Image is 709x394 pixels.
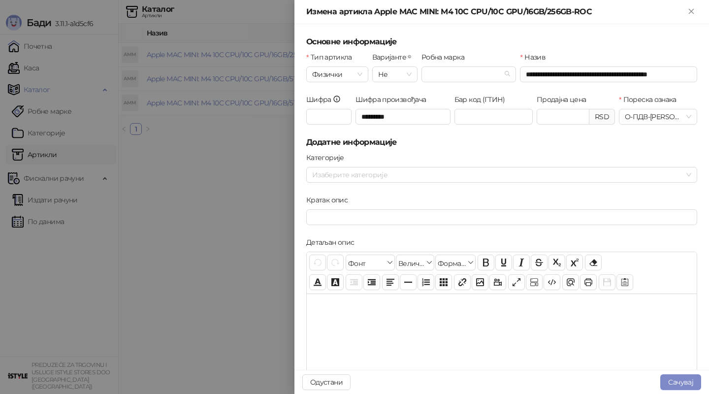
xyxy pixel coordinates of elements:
[309,274,326,290] button: Боја текста
[306,6,685,18] div: Измена артикла Apple MAC MINI: M4 10C CPU/10C GPU/16GB/256GB-ROC
[520,52,551,63] label: Назив
[396,255,434,270] button: Величина
[306,36,697,48] h5: Основне информације
[531,255,548,270] button: Прецртано
[418,274,434,290] button: Листа
[421,52,470,63] label: Робна марка
[363,274,380,290] button: Увлачење
[508,274,525,290] button: Приказ преко целог екрана
[427,67,502,82] input: Робна марка
[489,274,506,290] button: Видео
[454,94,511,105] label: Бар код (ГТИН)
[625,109,691,124] span: О-ПДВ - [PERSON_NAME] ( 20,00 %)
[435,274,452,290] button: Табела
[472,274,488,290] button: Слика
[306,136,697,148] h5: Додатне информације
[478,255,494,270] button: Подебљано
[616,274,633,290] button: Шаблон
[355,94,432,105] label: Шифра произвођача
[599,274,615,290] button: Сачувај
[306,94,347,105] label: Шифра
[306,195,354,205] label: Кратак опис
[346,274,362,290] button: Извлачење
[382,274,399,290] button: Поравнање
[589,109,615,125] div: RSD
[537,94,592,105] label: Продајна цена
[400,274,417,290] button: Хоризонтална линија
[435,255,476,270] button: Формати
[513,255,530,270] button: Искошено
[619,94,682,105] label: Пореска ознака
[562,274,579,290] button: Преглед
[306,209,697,225] input: Кратак опис
[544,274,560,290] button: Приказ кода
[495,255,512,270] button: Подвучено
[585,255,602,270] button: Уклони формат
[327,255,344,270] button: Понови
[327,274,344,290] button: Боја позадине
[309,255,326,270] button: Поврати
[566,255,583,270] button: Експонент
[580,274,597,290] button: Штампај
[312,67,362,82] span: Физички
[346,255,395,270] button: Фонт
[520,66,697,82] input: Назив
[660,374,701,390] button: Сачувај
[454,109,533,125] input: Бар код (ГТИН)
[685,6,697,18] button: Close
[372,52,418,63] label: Варијанте
[548,255,565,270] button: Индексирано
[454,274,471,290] button: Веза
[306,237,360,248] label: Детаљан опис
[378,67,412,82] span: Не
[355,109,451,125] input: Шифра произвођача
[302,374,351,390] button: Одустани
[526,274,543,290] button: Прикажи блокове
[306,52,358,63] label: Тип артикла
[306,152,350,163] label: Категорије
